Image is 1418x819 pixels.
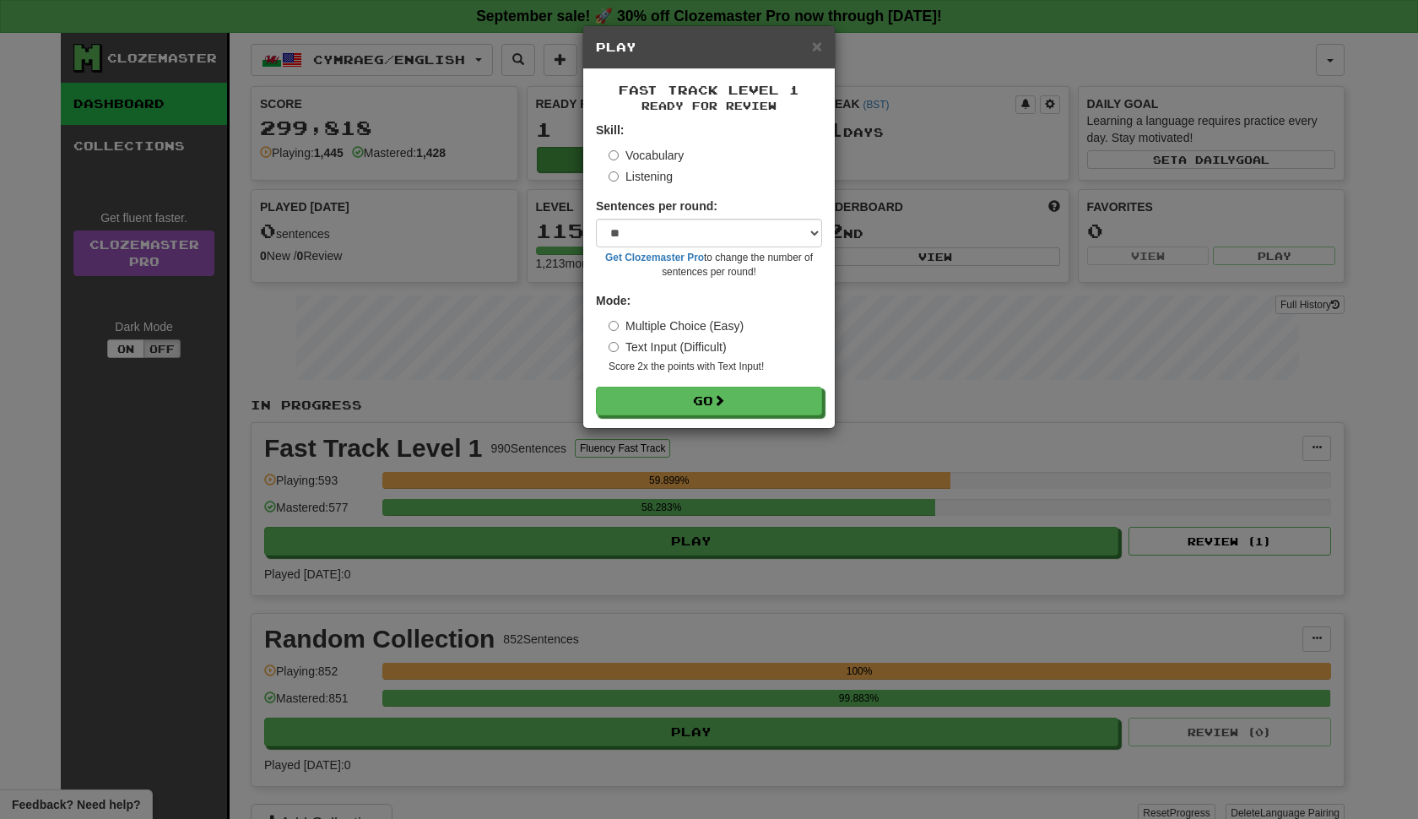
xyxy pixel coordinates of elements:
[605,252,704,263] a: Get Clozemaster Pro
[596,123,624,137] strong: Skill:
[609,147,684,164] label: Vocabulary
[596,251,822,279] small: to change the number of sentences per round!
[609,321,619,331] input: Multiple Choice (Easy)
[619,83,799,97] span: Fast Track Level 1
[609,168,673,185] label: Listening
[609,339,727,355] label: Text Input (Difficult)
[596,294,631,307] strong: Mode:
[609,150,619,160] input: Vocabulary
[812,37,822,55] button: Close
[596,99,822,113] small: Ready for Review
[596,198,717,214] label: Sentences per round:
[596,39,822,56] h5: Play
[812,36,822,56] span: ×
[596,387,822,415] button: Go
[609,171,619,182] input: Listening
[609,360,822,374] small: Score 2x the points with Text Input !
[609,342,619,352] input: Text Input (Difficult)
[609,317,744,334] label: Multiple Choice (Easy)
